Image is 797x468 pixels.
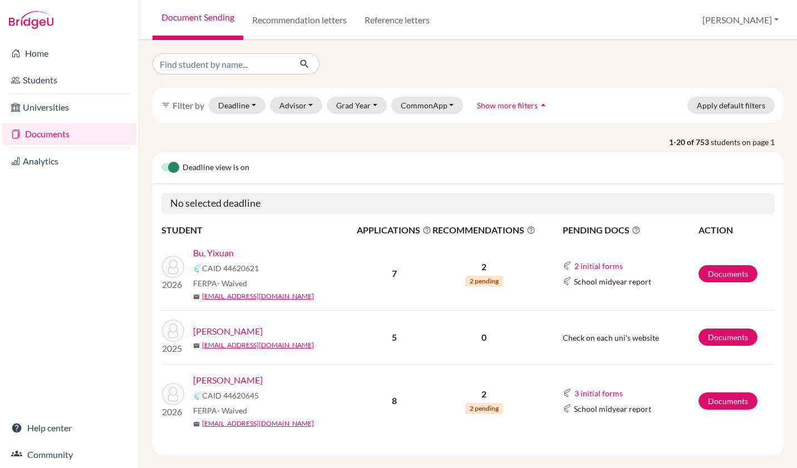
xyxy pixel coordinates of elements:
[209,97,265,114] button: Deadline
[162,256,184,278] img: Bu, Yixuan
[391,97,464,114] button: CommonApp
[193,246,234,260] a: Bu, Yixuan
[357,223,431,237] span: APPLICATIONS
[574,403,651,415] span: School midyear report
[698,265,757,282] a: Documents
[465,276,503,287] span: 2 pending
[202,291,314,301] a: [EMAIL_ADDRESS][DOMAIN_NAME]
[574,276,651,287] span: School midyear report
[162,342,184,355] p: 2025
[193,421,200,427] span: mail
[183,161,249,175] span: Deadline view is on
[711,136,784,148] span: students on page 1
[2,123,136,145] a: Documents
[465,403,503,414] span: 2 pending
[563,261,572,270] img: Common App logo
[392,332,397,342] b: 5
[574,387,623,400] button: 3 initial forms
[162,405,184,419] p: 2026
[161,223,356,237] th: STUDENT
[563,389,572,397] img: Common App logo
[270,97,323,114] button: Advisor
[574,260,623,272] button: 2 initial forms
[202,340,314,350] a: [EMAIL_ADDRESS][DOMAIN_NAME]
[563,404,572,413] img: Common App logo
[669,136,711,148] strong: 1-20 of 753
[2,150,136,172] a: Analytics
[563,223,697,237] span: PENDING DOCS
[2,417,136,439] a: Help center
[432,223,535,237] span: RECOMMENDATIONS
[162,278,184,291] p: 2026
[193,391,202,400] img: Common App logo
[162,383,184,405] img: Afifi, Adam
[698,392,757,410] a: Documents
[152,53,291,74] input: Find student by name...
[193,342,200,349] span: mail
[2,69,136,91] a: Students
[161,101,170,109] i: filter_list
[193,325,263,338] a: [PERSON_NAME]
[202,390,259,401] span: CAID 44620645
[392,395,397,406] b: 8
[563,277,572,286] img: Common App logo
[173,100,204,111] span: Filter by
[193,374,263,387] a: [PERSON_NAME]
[162,320,184,342] img: Byrnes, Cormac
[202,419,314,429] a: [EMAIL_ADDRESS][DOMAIN_NAME]
[698,223,775,237] th: ACTION
[217,278,247,288] span: - Waived
[193,277,247,289] span: FERPA
[687,97,775,114] button: Apply default filters
[538,99,549,111] i: arrow_drop_up
[563,333,659,342] span: Check on each uni's website
[202,262,259,274] span: CAID 44620621
[432,331,535,344] p: 0
[193,264,202,273] img: Common App logo
[193,405,247,416] span: FERPA
[217,406,247,415] span: - Waived
[2,96,136,118] a: Universities
[432,387,535,401] p: 2
[161,193,775,214] h5: No selected deadline
[698,328,757,346] a: Documents
[9,11,53,29] img: Bridge-U
[392,268,397,278] b: 7
[432,260,535,273] p: 2
[2,42,136,64] a: Home
[477,101,538,110] span: Show more filters
[327,97,387,114] button: Grad Year
[468,97,558,114] button: Show more filtersarrow_drop_up
[193,293,200,300] span: mail
[697,9,784,31] button: [PERSON_NAME]
[2,444,136,466] a: Community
